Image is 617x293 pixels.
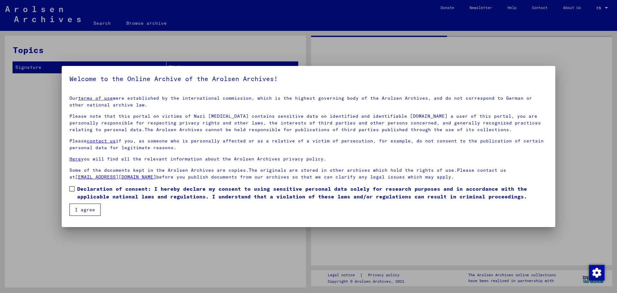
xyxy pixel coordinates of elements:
[69,74,548,84] h5: Welcome to the Online Archive of the Arolsen Archives!
[69,156,81,162] a: Here
[75,174,156,180] a: [EMAIL_ADDRESS][DOMAIN_NAME]
[589,265,604,280] img: Change consent
[78,95,113,101] a: terms of use
[69,167,548,180] p: Some of the documents kept in the Arolsen Archives are copies.The originals are stored in other a...
[69,95,548,108] p: Our were established by the international commission, which is the highest governing body of the ...
[69,204,101,216] button: I agree
[69,113,548,133] p: Please note that this portal on victims of Nazi [MEDICAL_DATA] contains sensitive data on identif...
[69,156,548,162] p: you will find all the relevant information about the Arolsen Archives privacy policy.
[87,138,116,144] a: contact us
[69,138,548,151] p: Please if you, as someone who is personally affected or as a relative of a victim of persecution,...
[77,185,548,200] span: Declaration of consent: I hereby declare my consent to using sensitive personal data solely for r...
